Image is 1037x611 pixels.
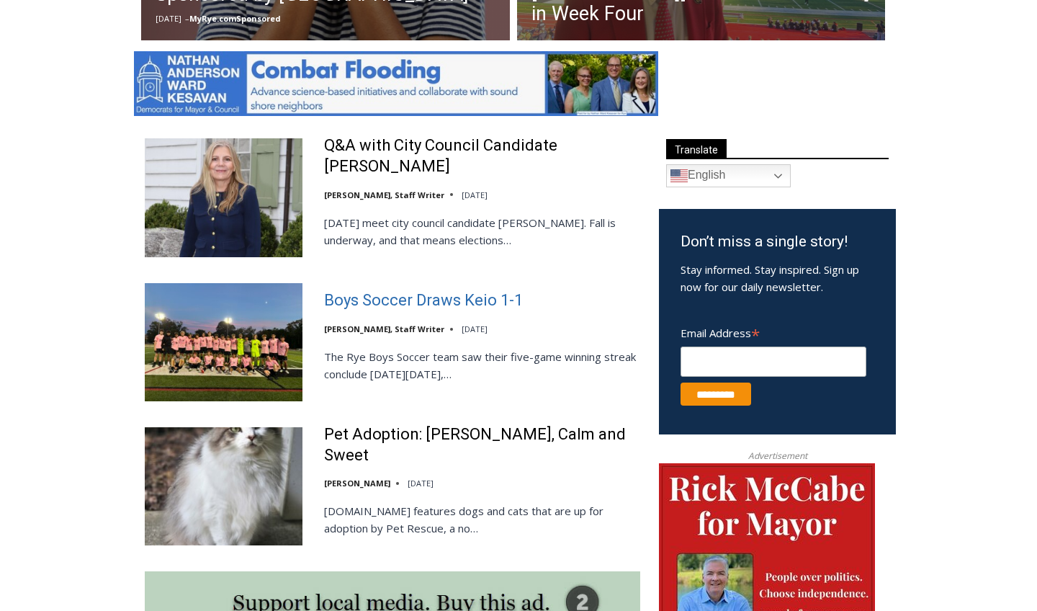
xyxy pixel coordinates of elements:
[364,1,681,140] div: "We would have speakers with experience in local journalism speak to us about their experiences a...
[1,143,215,179] a: [PERSON_NAME] Read Sanctuary Fall Fest: [DATE]
[681,318,866,344] label: Email Address
[324,478,390,489] a: [PERSON_NAME]
[151,43,208,118] div: unique DIY crafts
[734,449,822,463] span: Advertisement
[681,261,874,295] p: Stay informed. Stay inspired. Sign up now for our daily newsletter.
[324,348,640,383] p: The Rye Boys Soccer team saw their five-game winning streak conclude [DATE][DATE],…
[324,324,444,334] a: [PERSON_NAME], Staff Writer
[324,290,523,311] a: Boys Soccer Draws Keio 1-1
[681,231,874,254] h3: Don’t miss a single story!
[185,13,189,24] span: –
[189,13,281,24] a: MyRye.comSponsored
[346,140,698,179] a: Intern @ [DOMAIN_NAME]
[462,324,488,334] time: [DATE]
[462,189,488,200] time: [DATE]
[666,139,727,159] span: Translate
[324,424,640,465] a: Pet Adoption: [PERSON_NAME], Calm and Sweet
[324,214,640,249] p: [DATE] meet city council candidate [PERSON_NAME]. Fall is underway, and that means elections…
[145,283,302,401] img: Boys Soccer Draws Keio 1-1
[151,122,158,136] div: 5
[377,143,668,176] span: Intern @ [DOMAIN_NAME]
[324,502,640,537] p: [DOMAIN_NAME] features dogs and cats that are up for adoption by Pet Rescue, a no…
[408,478,434,489] time: [DATE]
[324,189,444,200] a: [PERSON_NAME], Staff Writer
[145,138,302,257] img: Q&A with City Council Candidate Maria Tufvesson Shuck
[145,427,302,545] img: Pet Adoption: Mona, Calm and Sweet
[12,145,192,178] h4: [PERSON_NAME] Read Sanctuary Fall Fest: [DATE]
[670,167,688,184] img: en
[169,122,175,136] div: 6
[324,135,640,177] a: Q&A with City Council Candidate [PERSON_NAME]
[156,13,181,24] time: [DATE]
[161,122,165,136] div: /
[666,164,791,187] a: English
